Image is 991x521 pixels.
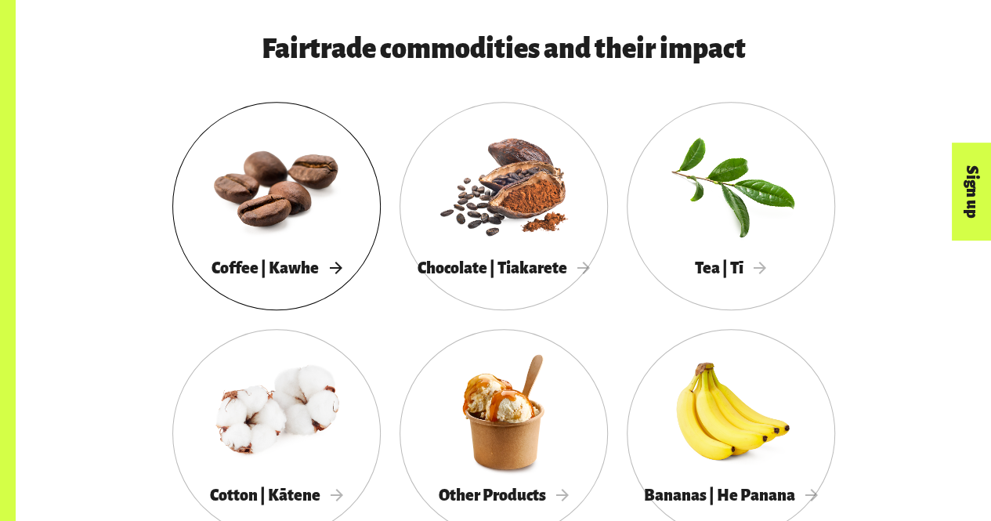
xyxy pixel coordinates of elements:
a: Coffee | Kawhe [172,102,381,310]
h3: Fairtrade commodities and their impact [141,34,866,64]
span: Coffee | Kawhe [212,259,342,277]
span: Bananas | He Panana [644,487,818,504]
span: Cotton | Kātene [210,487,343,504]
span: Chocolate | Tiakarete [418,259,590,277]
a: Tea | Tī [627,102,835,310]
a: Chocolate | Tiakarete [400,102,608,310]
span: Tea | Tī [695,259,766,277]
span: Other Products [439,487,569,504]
